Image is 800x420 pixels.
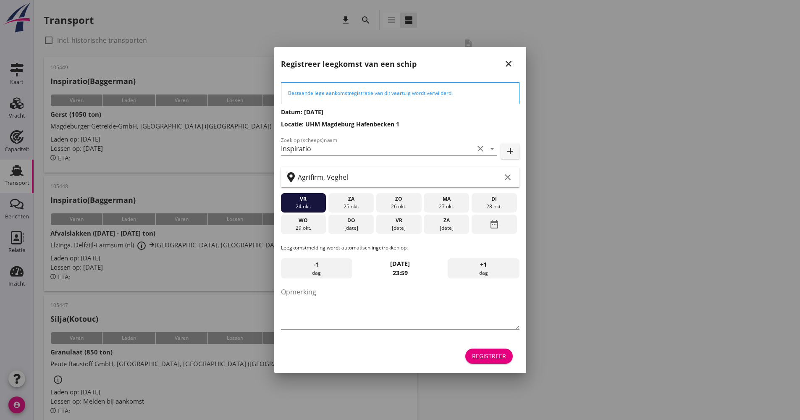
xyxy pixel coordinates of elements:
h3: Locatie: UHM Magdeburg Hafenbecken 1 [281,120,519,129]
div: vr [283,195,324,203]
div: [DATE] [378,224,419,232]
i: clear [475,144,485,154]
strong: [DATE] [390,260,410,268]
input: Zoek op terminal of plaats [298,171,501,184]
div: di [474,195,515,203]
i: arrow_drop_down [487,144,497,154]
textarea: Opmerking [281,285,519,329]
div: dag [448,258,519,278]
div: 27 okt. [426,203,467,210]
div: 25 okt. [330,203,372,210]
div: dag [281,258,352,278]
div: Bestaande lege aankomstregistratie van dit vaartuig wordt verwijderd. [288,89,512,97]
h2: Registreer leegkomst van een schip [281,58,417,70]
div: 29 okt. [283,224,324,232]
div: Registreer [472,352,506,360]
div: [DATE] [330,224,372,232]
h3: Datum: [DATE] [281,108,519,116]
p: Leegkomstmelding wordt automatisch ingetrokken op: [281,244,519,252]
i: close [504,59,514,69]
button: Registreer [465,349,513,364]
input: Zoek op (scheeps)naam [281,142,474,155]
div: za [426,217,467,224]
span: -1 [314,260,319,269]
i: add [505,146,515,156]
div: wo [283,217,324,224]
div: 26 okt. [378,203,419,210]
i: clear [503,172,513,182]
div: zo [378,195,419,203]
div: do [330,217,372,224]
div: ma [426,195,467,203]
strong: 23:59 [393,269,408,277]
div: [DATE] [426,224,467,232]
div: vr [378,217,419,224]
div: 28 okt. [474,203,515,210]
div: 24 okt. [283,203,324,210]
span: +1 [480,260,487,269]
i: date_range [489,217,499,232]
div: za [330,195,372,203]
